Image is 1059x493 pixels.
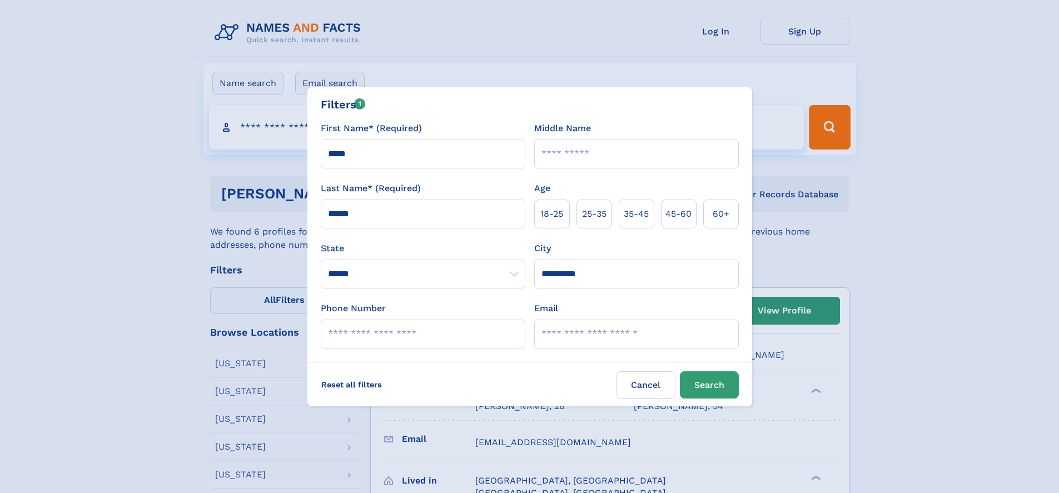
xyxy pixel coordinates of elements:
label: City [534,242,551,255]
label: Last Name* (Required) [321,182,421,195]
label: Cancel [616,371,675,399]
div: Filters [321,96,366,113]
label: Email [534,302,558,315]
span: 18‑25 [540,207,563,221]
span: 60+ [713,207,729,221]
label: Reset all filters [314,371,389,398]
label: Middle Name [534,122,591,135]
label: Phone Number [321,302,386,315]
span: 35‑45 [624,207,649,221]
label: First Name* (Required) [321,122,422,135]
span: 45‑60 [665,207,692,221]
label: Age [534,182,550,195]
label: State [321,242,525,255]
span: 25‑35 [582,207,606,221]
button: Search [680,371,739,399]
